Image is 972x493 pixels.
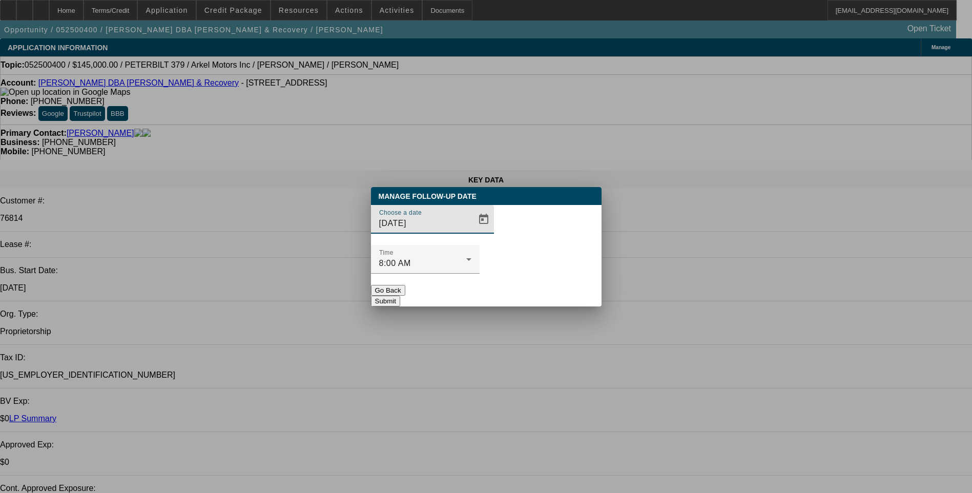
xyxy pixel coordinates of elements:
button: Submit [371,296,400,306]
button: Open calendar [473,209,494,230]
span: Manage Follow-Up Date [379,192,477,200]
span: 8:00 AM [379,259,411,268]
button: Go Back [371,285,405,296]
mat-label: Time [379,249,394,256]
mat-label: Choose a date [379,209,422,216]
